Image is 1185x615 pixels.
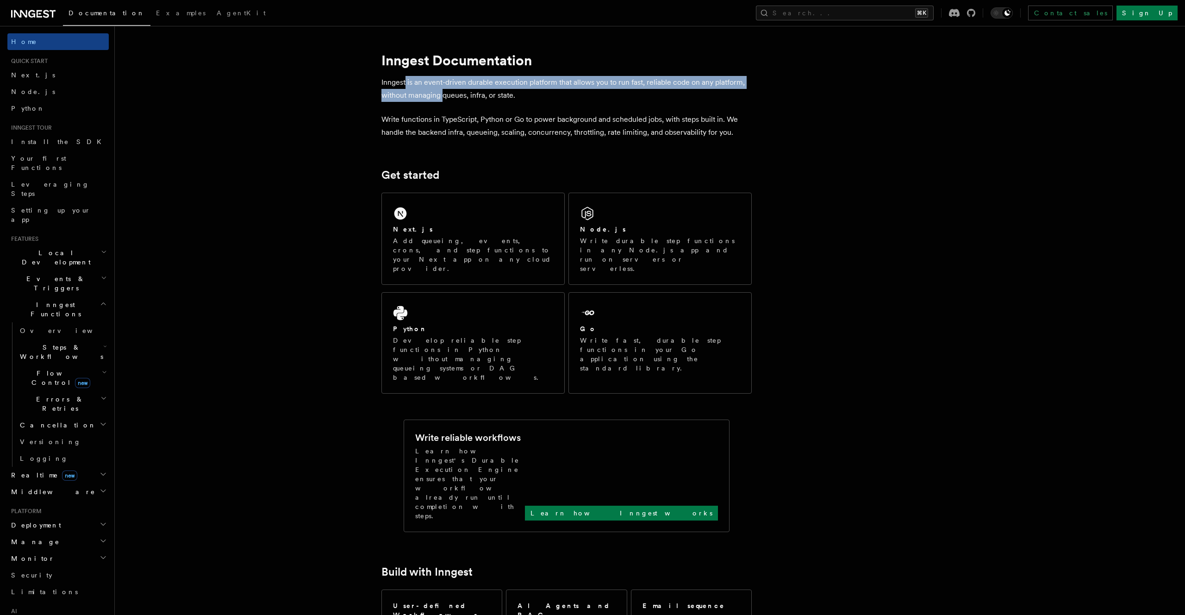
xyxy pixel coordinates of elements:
[62,471,77,481] span: new
[381,169,439,182] a: Get started
[7,533,109,550] button: Manage
[11,105,45,112] span: Python
[756,6,934,20] button: Search...⌘K
[381,52,752,69] h1: Inngest Documentation
[11,155,66,171] span: Your first Functions
[1028,6,1113,20] a: Contact sales
[525,506,718,521] a: Learn how Inngest works
[580,236,740,273] p: Write durable step functions in any Node.js app and run on servers or serverless.
[11,181,89,197] span: Leveraging Steps
[381,292,565,394] a: PythonDevelop reliable step functions in Python without managing queueing systems or DAG based wo...
[69,9,145,17] span: Documentation
[915,8,928,18] kbd: ⌘K
[11,571,52,579] span: Security
[7,471,77,480] span: Realtime
[7,487,95,496] span: Middleware
[75,378,90,388] span: new
[7,133,109,150] a: Install the SDK
[211,3,271,25] a: AgentKit
[7,176,109,202] a: Leveraging Steps
[568,292,752,394] a: GoWrite fast, durable step functions in your Go application using the standard library.
[393,236,553,273] p: Add queueing, events, crons, and step functions to your Next app on any cloud provider.
[16,433,109,450] a: Versioning
[415,431,521,444] h2: Write reliable workflows
[11,138,107,145] span: Install the SDK
[530,508,712,518] p: Learn how Inngest works
[16,450,109,467] a: Logging
[381,113,752,139] p: Write functions in TypeScript, Python or Go to power background and scheduled jobs, with steps bu...
[7,248,101,267] span: Local Development
[16,369,102,387] span: Flow Control
[7,124,52,132] span: Inngest tour
[7,508,42,515] span: Platform
[16,365,109,391] button: Flow Controlnew
[580,336,740,373] p: Write fast, durable step functions in your Go application using the standard library.
[1116,6,1178,20] a: Sign Up
[11,88,55,95] span: Node.js
[7,296,109,322] button: Inngest Functions
[20,455,68,462] span: Logging
[7,150,109,176] a: Your first Functions
[7,537,60,546] span: Manage
[580,324,597,333] h2: Go
[568,193,752,285] a: Node.jsWrite durable step functions in any Node.js app and run on servers or serverless.
[7,521,61,530] span: Deployment
[7,100,109,117] a: Python
[16,343,103,361] span: Steps & Workflows
[7,274,101,293] span: Events & Triggers
[7,554,55,563] span: Monitor
[217,9,266,17] span: AgentKit
[415,446,525,521] p: Learn how Inngest's Durable Execution Engine ensures that your workflow already run until complet...
[393,225,433,234] h2: Next.js
[11,37,37,46] span: Home
[150,3,211,25] a: Examples
[156,9,206,17] span: Examples
[381,76,752,102] p: Inngest is an event-driven durable execution platform that allows you to run fast, reliable code ...
[7,483,109,500] button: Middleware
[7,300,100,319] span: Inngest Functions
[16,417,109,433] button: Cancellation
[7,202,109,228] a: Setting up your app
[7,245,109,270] button: Local Development
[580,225,626,234] h2: Node.js
[381,193,565,285] a: Next.jsAdd queueing, events, crons, and step functions to your Next app on any cloud provider.
[7,67,109,83] a: Next.js
[393,324,427,333] h2: Python
[16,395,100,413] span: Errors & Retries
[7,235,38,243] span: Features
[7,608,17,615] span: AI
[16,322,109,339] a: Overview
[7,83,109,100] a: Node.js
[7,467,109,483] button: Realtimenew
[393,336,553,382] p: Develop reliable step functions in Python without managing queueing systems or DAG based workflows.
[7,322,109,467] div: Inngest Functions
[991,7,1013,19] button: Toggle dark mode
[7,57,48,65] span: Quick start
[11,207,91,223] span: Setting up your app
[11,71,55,79] span: Next.js
[7,517,109,533] button: Deployment
[20,438,81,446] span: Versioning
[7,567,109,584] a: Security
[7,550,109,567] button: Monitor
[63,3,150,26] a: Documentation
[642,601,725,610] h2: Email sequence
[16,420,96,430] span: Cancellation
[20,327,115,334] span: Overview
[381,565,473,578] a: Build with Inngest
[7,584,109,600] a: Limitations
[16,339,109,365] button: Steps & Workflows
[16,391,109,417] button: Errors & Retries
[7,33,109,50] a: Home
[11,588,78,596] span: Limitations
[7,270,109,296] button: Events & Triggers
